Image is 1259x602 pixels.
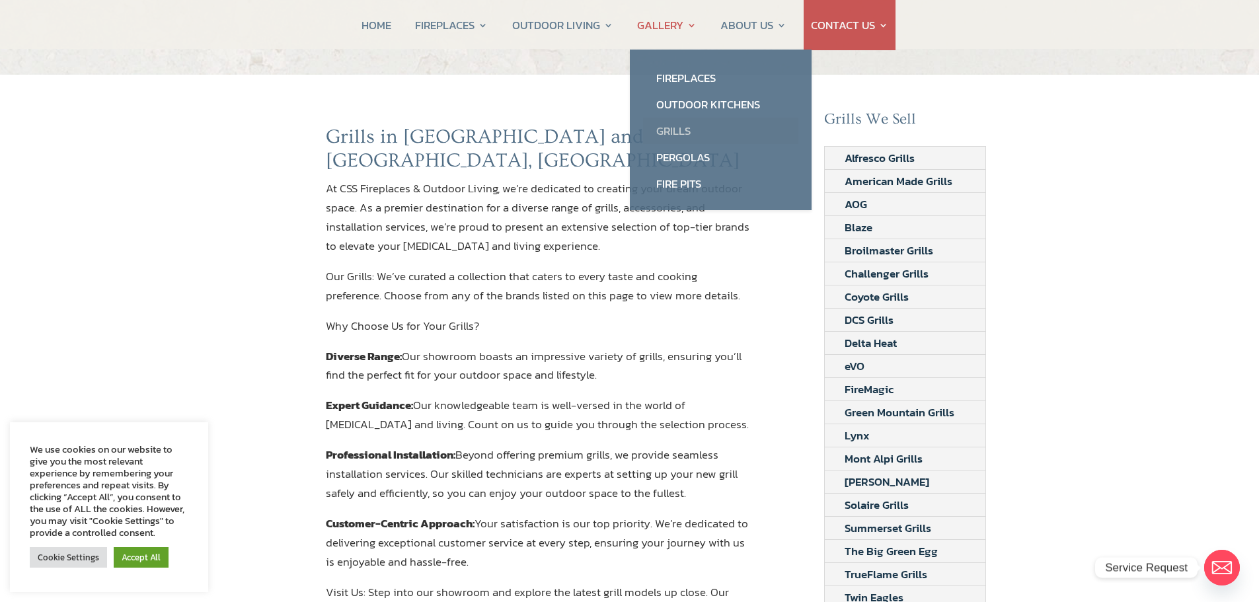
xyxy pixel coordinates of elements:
[30,547,107,568] a: Cookie Settings
[326,396,413,414] strong: Expert Guidance:
[326,396,750,445] p: Our knowledgeable team is well-versed in the world of [MEDICAL_DATA] and living. Count on us to g...
[1204,550,1240,585] a: Email
[326,347,750,396] p: Our showroom boasts an impressive variety of grills, ensuring you’ll find the perfect fit for you...
[643,118,798,144] a: Grills
[326,446,455,463] strong: Professional Installation:
[326,317,750,347] p: Why Choose Us for Your Grills?
[326,348,402,365] strong: Diverse Range:
[825,332,917,354] a: Delta Heat
[643,144,798,170] a: Pergolas
[824,110,987,135] h2: Grills We Sell
[643,65,798,91] a: Fireplaces
[825,540,958,562] a: The Big Green Egg
[825,401,974,424] a: Green Mountain Grills
[825,517,951,539] a: Summerset Grills
[825,447,942,470] a: Mont Alpi Grills
[825,378,913,400] a: FireMagic
[825,193,887,215] a: AOG
[825,239,953,262] a: Broilmaster Grills
[643,170,798,197] a: Fire Pits
[825,170,972,192] a: American Made Grills
[326,515,475,532] strong: Customer-Centric Approach:
[825,470,949,493] a: [PERSON_NAME]
[825,262,948,285] a: Challenger Grills
[825,355,884,377] a: eVO
[825,147,935,169] a: Alfresco Grills
[326,514,750,583] p: Your satisfaction is our top priority. We’re dedicated to delivering exceptional customer service...
[825,285,929,308] a: Coyote Grills
[825,494,929,516] a: Solaire Grills
[825,216,892,239] a: Blaze
[326,179,750,267] p: At CSS Fireplaces & Outdoor Living, we’re dedicated to creating your dream outdoor space. As a pr...
[30,443,188,539] div: We use cookies on our website to give you the most relevant experience by remembering your prefer...
[114,547,169,568] a: Accept All
[326,445,750,514] p: Beyond offering premium grills, we provide seamless installation services. Our skilled technician...
[825,309,913,331] a: DCS Grills
[326,267,750,317] p: Our Grills: We’ve curated a collection that caters to every taste and cooking preference. Choose ...
[825,563,947,585] a: TrueFlame Grills
[326,125,750,179] h2: Grills in [GEOGRAPHIC_DATA] and [GEOGRAPHIC_DATA], [GEOGRAPHIC_DATA]
[643,91,798,118] a: Outdoor Kitchens
[825,424,890,447] a: Lynx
